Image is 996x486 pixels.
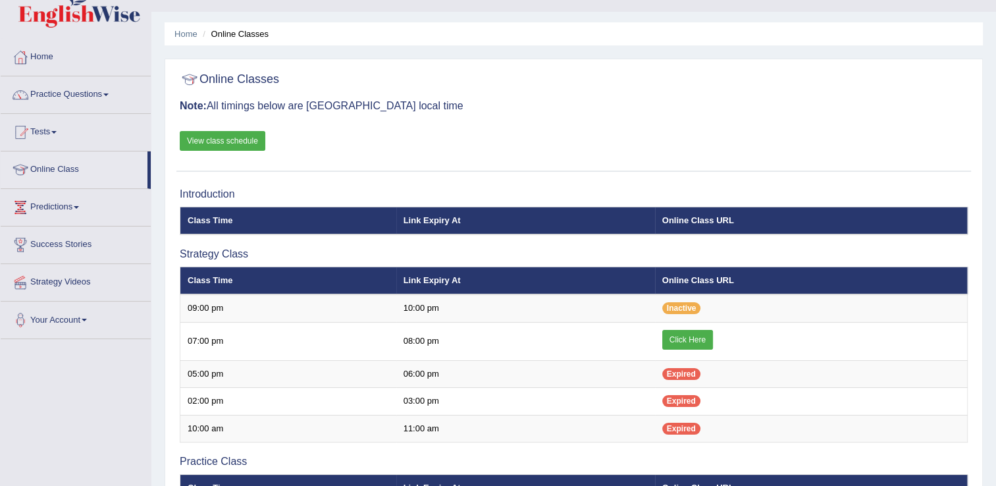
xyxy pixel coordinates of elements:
a: Home [1,39,151,72]
b: Note: [180,100,207,111]
a: Click Here [662,330,713,350]
th: Link Expiry At [396,207,655,234]
td: 07:00 pm [180,322,396,360]
th: Online Class URL [655,267,968,294]
td: 08:00 pm [396,322,655,360]
a: Practice Questions [1,76,151,109]
td: 09:00 pm [180,294,396,322]
td: 02:00 pm [180,388,396,416]
td: 11:00 am [396,415,655,443]
h3: Introduction [180,188,968,200]
a: Home [174,29,197,39]
td: 10:00 am [180,415,396,443]
a: View class schedule [180,131,265,151]
h2: Online Classes [180,70,279,90]
td: 03:00 pm [396,388,655,416]
h3: Practice Class [180,456,968,468]
th: Class Time [180,267,396,294]
a: Online Class [1,151,147,184]
span: Expired [662,423,700,435]
th: Class Time [180,207,396,234]
td: 05:00 pm [180,360,396,388]
span: Expired [662,368,700,380]
td: 06:00 pm [396,360,655,388]
span: Inactive [662,302,701,314]
a: Your Account [1,302,151,335]
h3: All timings below are [GEOGRAPHIC_DATA] local time [180,100,968,112]
a: Success Stories [1,227,151,259]
a: Strategy Videos [1,264,151,297]
li: Online Classes [199,28,269,40]
th: Online Class URL [655,207,968,234]
a: Predictions [1,189,151,222]
th: Link Expiry At [396,267,655,294]
span: Expired [662,395,700,407]
h3: Strategy Class [180,248,968,260]
td: 10:00 pm [396,294,655,322]
a: Tests [1,114,151,147]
